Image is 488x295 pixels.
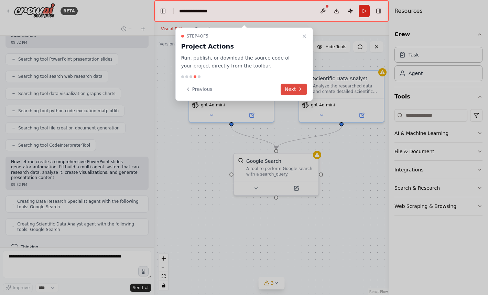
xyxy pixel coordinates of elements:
span: Step 4 of 5 [187,33,209,39]
button: Hide left sidebar [158,6,168,16]
button: Previous [181,84,217,95]
button: Next [281,84,307,95]
button: Close walkthrough [300,32,308,40]
p: Run, publish, or download the source code of your project directly from the toolbar. [181,54,299,70]
h3: Project Actions [181,42,299,51]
